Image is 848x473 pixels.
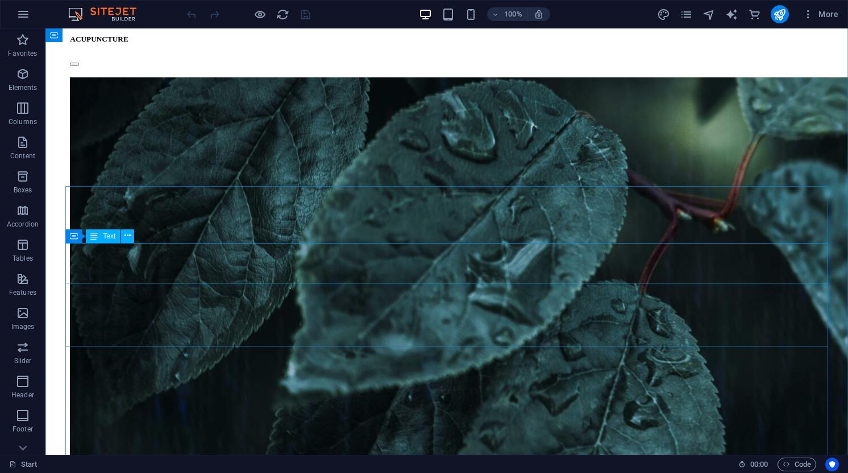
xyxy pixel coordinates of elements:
button: Code [778,458,816,471]
span: : [758,460,760,468]
button: More [798,5,843,23]
p: Content [10,151,35,161]
p: Tables [13,254,33,263]
button: text_generator [725,7,739,21]
p: Slider [14,356,32,365]
i: Navigator [702,8,716,21]
button: design [657,7,671,21]
p: Elements [9,83,38,92]
p: Features [9,288,36,297]
button: Usercentrics [825,458,839,471]
span: More [803,9,838,20]
i: Commerce [748,8,761,21]
button: publish [771,5,789,23]
h6: 100% [504,7,522,21]
i: Pages (Ctrl+Alt+S) [680,8,693,21]
i: Reload page [276,8,289,21]
button: reload [276,7,289,21]
button: navigator [702,7,716,21]
iframe: To enrich screen reader interactions, please activate Accessibility in Grammarly extension settings [45,28,848,455]
p: Favorites [8,49,37,58]
button: 100% [487,7,527,21]
p: Boxes [14,186,32,195]
button: commerce [748,7,762,21]
span: Code [783,458,811,471]
i: AI Writer [725,8,738,21]
span: Text [103,233,115,240]
a: Click to cancel selection. Double-click to open Pages [9,458,38,471]
h6: Session time [738,458,768,471]
p: Accordion [7,220,39,229]
i: Design (Ctrl+Alt+Y) [657,8,670,21]
i: On resize automatically adjust zoom level to fit chosen device. [534,9,544,19]
button: pages [680,7,693,21]
p: Header [11,390,34,400]
p: Columns [9,117,37,126]
i: Publish [773,8,786,21]
button: Click here to leave preview mode and continue editing [253,7,267,21]
p: Footer [13,425,33,434]
span: 00 00 [750,458,768,471]
p: Images [11,322,35,331]
img: Editor Logo [65,7,151,21]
